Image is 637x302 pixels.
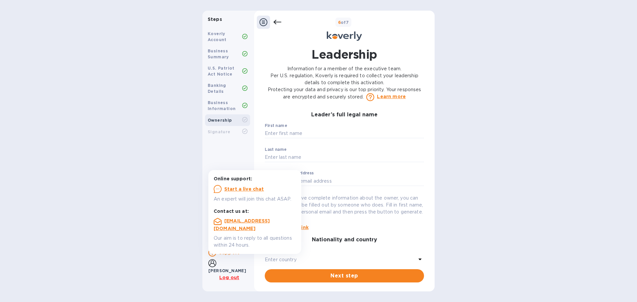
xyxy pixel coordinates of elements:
p: If you do not have complete information about the owner, you can share a form to be filled out by... [265,195,424,215]
b: Online support: [214,176,252,181]
b: Steps [208,17,222,22]
b: Business Information [208,100,236,111]
h3: Nationality and country [265,237,424,243]
input: Enter first name [265,129,424,139]
u: Generate link [275,225,309,230]
b: Koverly Account [208,31,227,42]
b: Nationality [265,249,291,254]
b: Signature [208,129,231,134]
h1: Leadership [312,46,377,63]
b: Business Summary [208,48,229,59]
b: Banking Details [208,83,226,94]
u: Log out [219,275,239,280]
span: 6 [338,20,341,25]
h3: Leader’s full legal name [265,112,424,118]
input: Enter last name [265,152,424,162]
span: Next step [270,272,419,280]
p: Information for a member of the executive team. Per U.S. regulation, Koverly is required to colle... [265,65,424,101]
button: Next step [265,269,424,282]
b: U.S. Patriot Act Notice [208,66,235,77]
b: of 7 [338,20,349,25]
a: Learn more [377,93,406,100]
p: Our aim is to reply to all questions within 24 hours. [214,235,296,249]
label: First name [265,124,287,128]
p: An expert will join this chat ASAP. [214,196,296,203]
p: Enter country [265,256,297,263]
b: Ownership [208,118,232,123]
input: Enter personal email address [265,176,424,186]
b: Contact us at: [214,209,249,214]
label: Last name [265,148,287,151]
u: Start a live chat [224,186,264,192]
a: [EMAIL_ADDRESS][DOMAIN_NAME] [214,218,270,231]
b: [PERSON_NAME] [208,268,246,273]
